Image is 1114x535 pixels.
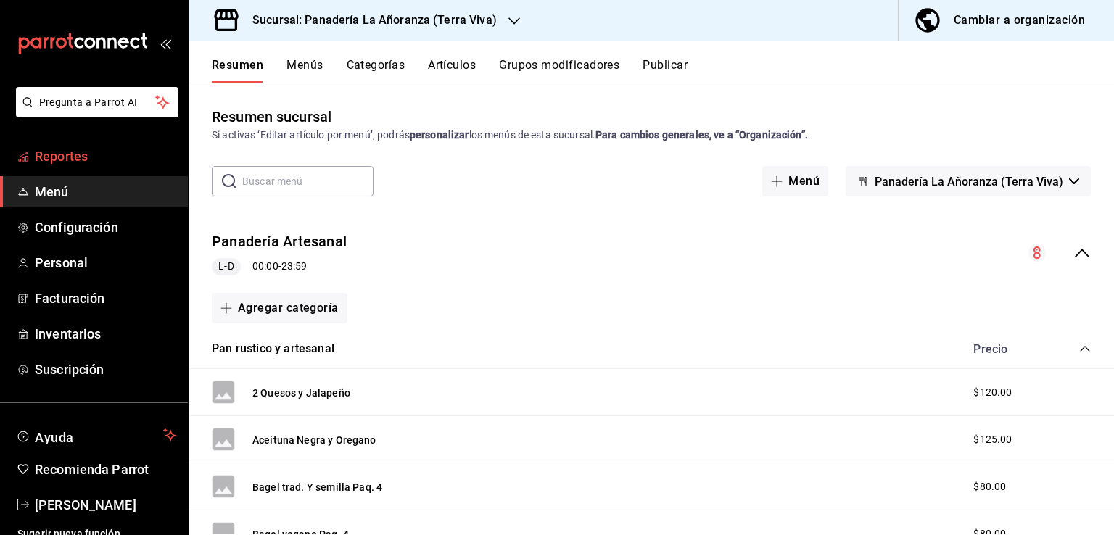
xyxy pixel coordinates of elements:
[1079,343,1091,354] button: collapse-category-row
[762,166,828,196] button: Menú
[499,58,619,83] button: Grupos modificadores
[410,129,469,141] strong: personalizar
[160,38,171,49] button: open_drawer_menu
[959,342,1052,356] div: Precio
[242,167,374,196] input: Buscar menú
[35,495,176,515] span: [PERSON_NAME]
[35,253,176,273] span: Personal
[973,432,1012,447] span: $125.00
[252,480,382,494] button: Bagel trad. Y semilla Paq. 4
[212,58,263,83] button: Resumen
[643,58,688,83] button: Publicar
[846,166,1091,196] button: Panadería La Añoranza (Terra Viva)
[954,10,1085,30] div: Cambiar a organización
[39,95,156,110] span: Pregunta a Parrot AI
[241,12,497,29] h3: Sucursal: Panadería La Añoranza (Terra Viva)
[35,324,176,344] span: Inventarios
[286,58,323,83] button: Menús
[35,182,176,202] span: Menú
[16,87,178,117] button: Pregunta a Parrot AI
[428,58,476,83] button: Artículos
[212,58,1114,83] div: navigation tabs
[212,341,334,357] button: Pan rustico y artesanal
[35,217,176,237] span: Configuración
[973,479,1006,494] span: $80.00
[213,259,239,274] span: L-D
[252,433,376,447] button: Aceituna Negra y Oregano
[212,293,347,323] button: Agregar categoría
[35,360,176,379] span: Suscripción
[212,128,1091,143] div: Si activas ‘Editar artículo por menú’, podrás los menús de esta sucursal.
[35,460,176,479] span: Recomienda Parrot
[35,426,157,444] span: Ayuda
[212,231,347,252] button: Panadería Artesanal
[875,175,1063,188] span: Panadería La Añoranza (Terra Viva)
[10,105,178,120] a: Pregunta a Parrot AI
[212,258,347,275] div: 00:00 - 23:59
[595,129,808,141] strong: Para cambios generales, ve a “Organización”.
[973,385,1012,400] span: $120.00
[35,289,176,308] span: Facturación
[252,386,350,400] button: 2 Quesos y Jalapeño
[35,146,176,166] span: Reportes
[189,220,1114,287] div: collapse-menu-row
[347,58,405,83] button: Categorías
[212,106,331,128] div: Resumen sucursal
